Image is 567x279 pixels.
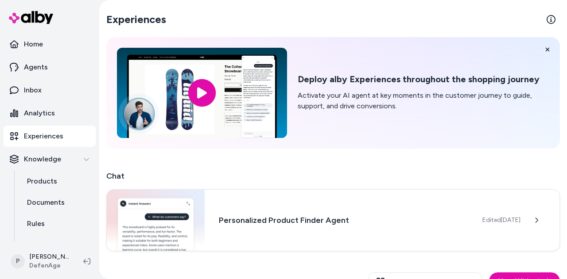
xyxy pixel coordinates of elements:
span: DefenAge [29,261,69,270]
img: Chat widget [107,190,205,251]
button: Knowledge [4,149,96,170]
a: Rules [18,213,96,234]
a: Experiences [4,126,96,147]
p: Documents [27,197,65,208]
p: Experiences [24,131,63,141]
h2: Deploy alby Experiences throughout the shopping journey [298,74,549,85]
h2: Chat [106,170,560,182]
a: Products [18,171,96,192]
a: Chat widgetPersonalized Product Finder AgentEdited[DATE] [106,189,560,251]
p: Home [24,39,43,50]
h3: Personalized Product Finder Agent [219,214,468,226]
a: Verified Q&As [18,234,96,256]
p: Analytics [24,108,55,118]
p: Verified Q&As [27,240,74,250]
span: P [11,254,25,268]
button: P[PERSON_NAME]DefenAge [5,247,76,275]
a: Agents [4,57,96,78]
p: Knowledge [24,154,61,164]
h2: Experiences [106,12,166,27]
p: Products [27,176,57,187]
p: Rules [27,218,45,229]
a: Documents [18,192,96,213]
p: Agents [24,62,48,73]
p: Inbox [24,85,42,96]
a: Inbox [4,80,96,101]
a: Analytics [4,103,96,124]
img: alby Logo [9,11,53,24]
a: Home [4,34,96,55]
span: Edited [DATE] [482,216,520,225]
p: [PERSON_NAME] [29,252,69,261]
p: Activate your AI agent at key moments in the customer journey to guide, support, and drive conver... [298,90,549,111]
